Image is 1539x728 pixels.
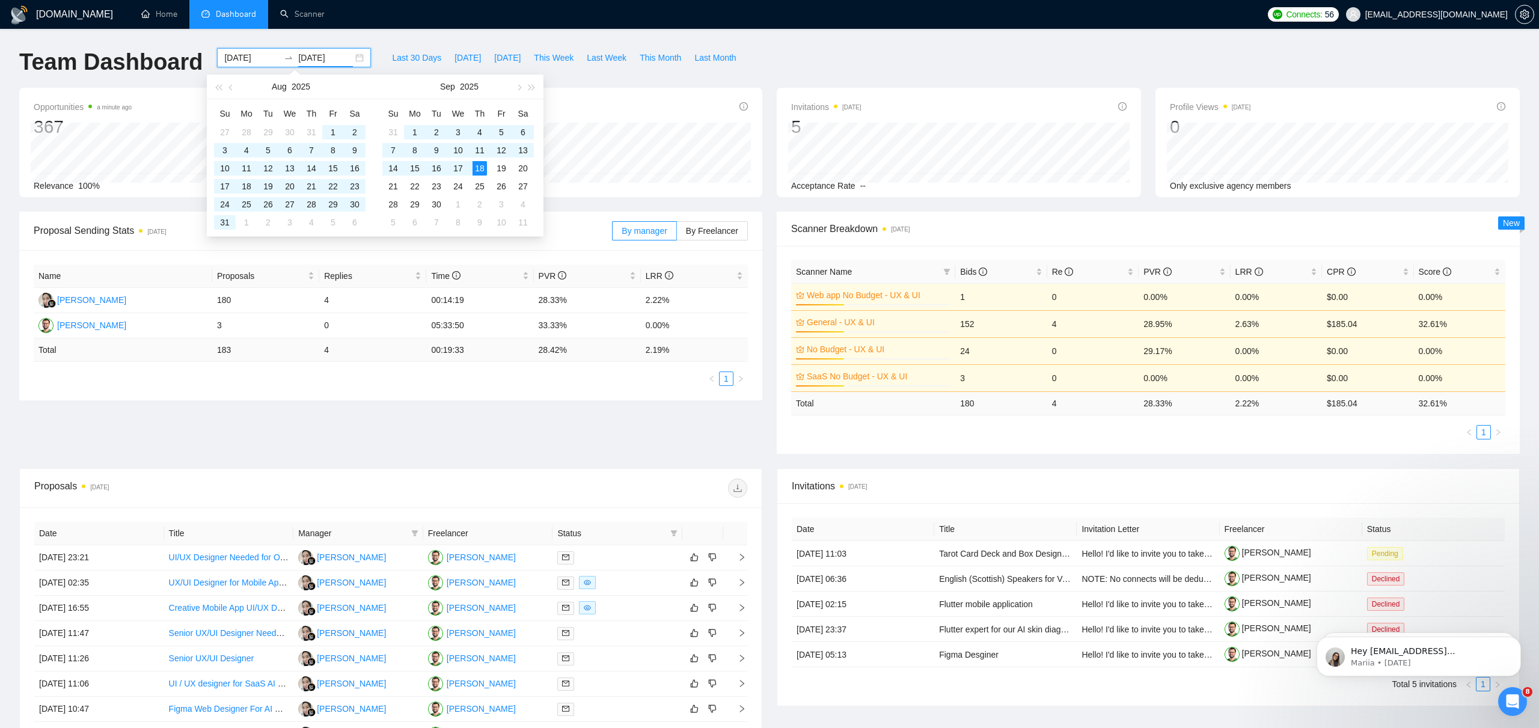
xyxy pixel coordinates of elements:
[1367,574,1410,583] a: Declined
[292,75,310,99] button: 2025
[261,125,275,139] div: 29
[298,550,313,565] img: RR
[512,159,534,177] td: 2025-09-20
[690,628,699,638] span: like
[1225,647,1240,662] img: c1iYCZGObEXH8_EbFk0iAwUez4LCyjl_Koip9J-Waf6pr7OEaw8YBFzbqS-zN6rSov
[562,579,569,586] span: mail
[38,293,54,308] img: RR
[326,143,340,158] div: 8
[488,48,527,67] button: [DATE]
[298,651,313,666] img: RR
[1170,100,1250,114] span: Profile Views
[688,48,742,67] button: Last Month
[19,48,203,76] h1: Team Dashboard
[807,289,948,302] a: Web app No Budget - UX & UI
[426,104,447,123] th: Tu
[326,161,340,176] div: 15
[404,159,426,177] td: 2025-09-15
[347,143,362,158] div: 9
[1118,102,1127,111] span: info-circle
[201,10,210,18] span: dashboard
[428,651,443,666] img: SA
[842,104,861,111] time: [DATE]
[212,265,319,288] th: Proposals
[304,161,319,176] div: 14
[298,628,386,637] a: RR[PERSON_NAME]
[236,141,257,159] td: 2025-08-04
[687,575,702,590] button: like
[428,678,516,688] a: SA[PERSON_NAME]
[279,177,301,195] td: 2025-08-20
[301,104,322,123] th: Th
[216,9,256,19] span: Dashboard
[447,601,516,614] div: [PERSON_NAME]
[690,603,699,613] span: like
[298,601,313,616] img: RR
[317,576,386,589] div: [PERSON_NAME]
[236,177,257,195] td: 2025-08-18
[344,159,366,177] td: 2025-08-16
[494,143,509,158] div: 12
[694,51,736,64] span: Last Month
[57,293,126,307] div: [PERSON_NAME]
[428,628,516,637] a: SA[PERSON_NAME]
[454,51,481,64] span: [DATE]
[473,161,487,176] div: 18
[301,123,322,141] td: 2025-07-31
[708,375,715,382] span: left
[473,125,487,139] div: 4
[279,141,301,159] td: 2025-08-06
[257,177,279,195] td: 2025-08-19
[214,104,236,123] th: Su
[562,655,569,662] span: mail
[428,702,443,717] img: SA
[34,115,132,138] div: 367
[719,372,733,386] li: 1
[516,125,530,139] div: 6
[382,141,404,159] td: 2025-09-07
[494,51,521,64] span: [DATE]
[344,177,366,195] td: 2025-08-23
[272,75,287,99] button: Aug
[687,550,702,564] button: like
[516,161,530,176] div: 20
[447,104,469,123] th: We
[428,703,516,713] a: SA[PERSON_NAME]
[1523,687,1532,697] span: 8
[708,628,717,638] span: dislike
[1466,429,1473,436] span: left
[322,104,344,123] th: Fr
[169,603,411,613] a: Creative Mobile App UI/UX Designer (Figma) – Ongoing Projects
[469,123,491,141] td: 2025-09-04
[633,48,688,67] button: This Month
[317,551,386,564] div: [PERSON_NAME]
[807,343,948,356] a: No Budget - UX & UI
[280,9,325,19] a: searchScanner
[705,550,720,564] button: dislike
[1476,425,1491,439] li: 1
[385,48,448,67] button: Last 30 Days
[52,34,207,46] p: Hey [EMAIL_ADDRESS][DOMAIN_NAME], Looks like your Upwork agency Design Garage ran out of connects...
[469,141,491,159] td: 2025-09-11
[687,702,702,716] button: like
[720,372,733,385] a: 1
[239,143,254,158] div: 4
[404,123,426,141] td: 2025-09-01
[473,143,487,158] div: 11
[307,708,316,717] img: gigradar-bm.png
[307,582,316,590] img: gigradar-bm.png
[469,159,491,177] td: 2025-09-18
[382,104,404,123] th: Su
[257,104,279,123] th: Tu
[428,676,443,691] img: SA
[428,577,516,587] a: SA[PERSON_NAME]
[491,159,512,177] td: 2025-09-19
[668,524,680,542] span: filter
[1367,598,1405,611] span: Declined
[705,575,720,590] button: dislike
[562,554,569,561] span: mail
[690,679,699,688] span: like
[224,51,279,64] input: Start date
[1225,573,1311,583] a: [PERSON_NAME]
[408,125,422,139] div: 1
